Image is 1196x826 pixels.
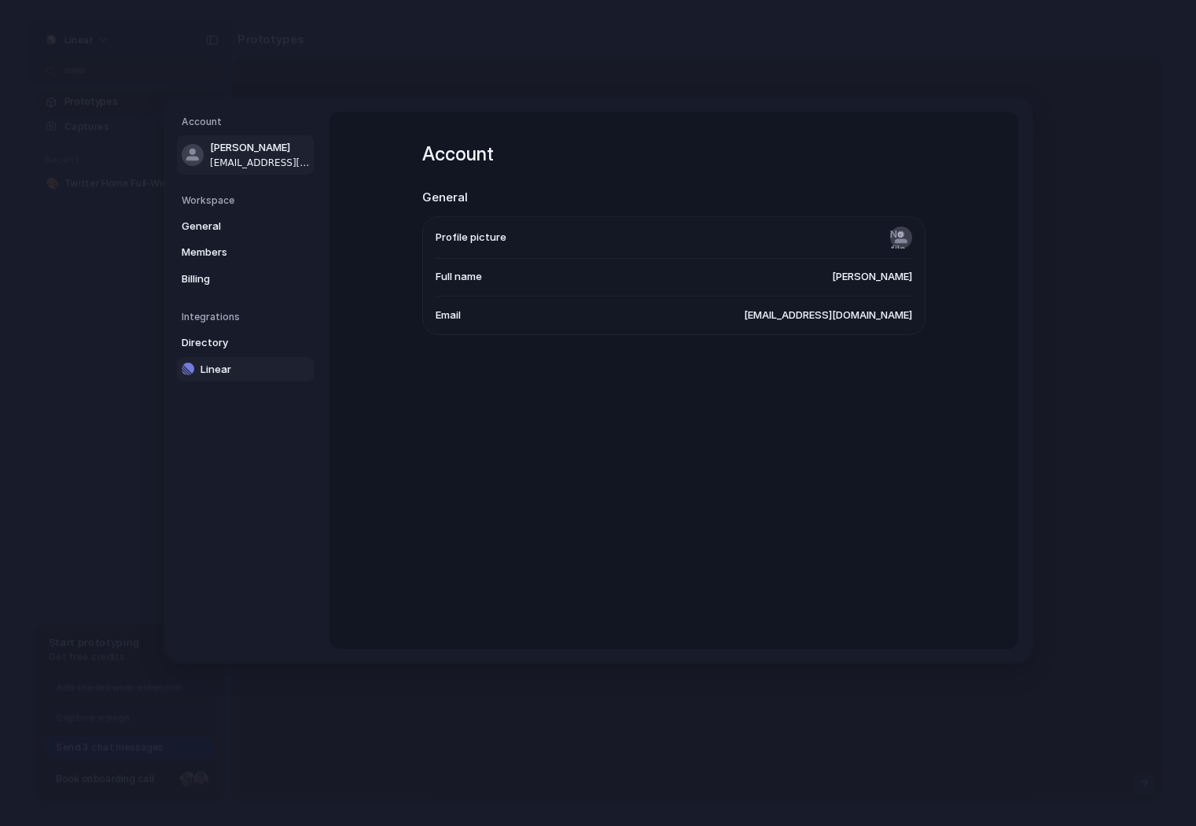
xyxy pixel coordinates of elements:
h1: Account [422,140,926,168]
span: Directory [182,335,282,351]
span: Linear [201,361,301,377]
h5: Account [182,115,314,129]
span: Full name [436,269,482,285]
h5: Workspace [182,193,314,207]
h2: General [422,189,926,207]
a: [PERSON_NAME][EMAIL_ADDRESS][DOMAIN_NAME] [177,135,314,175]
span: [EMAIL_ADDRESS][DOMAIN_NAME] [210,155,311,169]
span: Members [182,245,282,260]
a: Members [177,240,314,265]
span: [PERSON_NAME] [210,140,311,156]
span: Profile picture [436,229,506,245]
span: [PERSON_NAME] [832,269,912,285]
a: Linear [177,356,314,382]
span: Email [436,307,461,323]
span: Billing [182,271,282,286]
h5: Integrations [182,310,314,324]
a: Directory [177,330,314,356]
span: General [182,218,282,234]
a: Billing [177,266,314,291]
span: [EMAIL_ADDRESS][DOMAIN_NAME] [744,307,912,323]
a: General [177,213,314,238]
